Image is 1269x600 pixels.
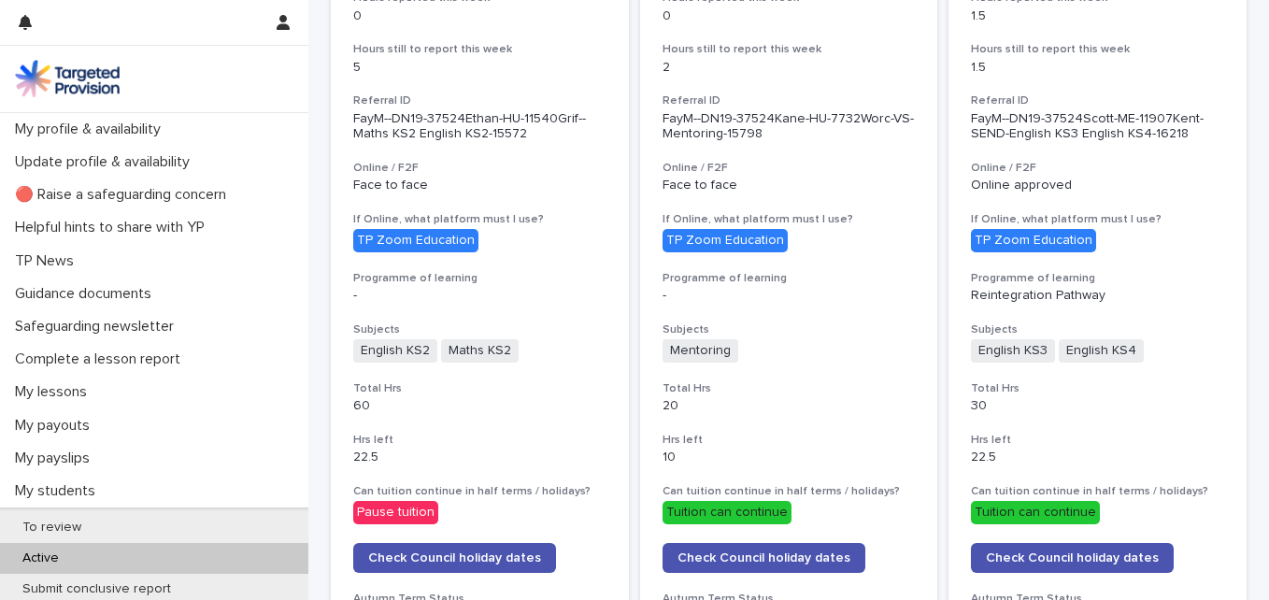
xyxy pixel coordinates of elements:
[353,433,606,448] h3: Hrs left
[971,501,1100,524] div: Tuition can continue
[971,111,1224,143] p: FayM--DN19-37524Scott-ME-11907Kent-SEND-English KS3 English KS4-16218
[663,543,865,573] a: Check Council holiday dates
[353,398,606,414] p: 60
[971,433,1224,448] h3: Hrs left
[353,381,606,396] h3: Total Hrs
[353,288,606,304] p: -
[7,285,166,303] p: Guidance documents
[7,450,105,467] p: My payslips
[663,178,916,193] p: Face to face
[353,450,606,465] p: 22.5
[663,161,916,176] h3: Online / F2F
[353,501,438,524] div: Pause tuition
[971,484,1224,499] h3: Can tuition continue in half terms / holidays?
[353,229,478,252] div: TP Zoom Education
[7,581,186,597] p: Submit conclusive report
[971,229,1096,252] div: TP Zoom Education
[15,60,120,97] img: M5nRWzHhSzIhMunXDL62
[971,271,1224,286] h3: Programme of learning
[353,322,606,337] h3: Subjects
[7,318,189,336] p: Safeguarding newsletter
[663,288,916,304] p: -
[663,271,916,286] h3: Programme of learning
[353,93,606,108] h3: Referral ID
[971,288,1224,304] p: Reintegration Pathway
[353,161,606,176] h3: Online / F2F
[663,398,916,414] p: 20
[7,520,96,536] p: To review
[7,121,176,138] p: My profile & availability
[971,93,1224,108] h3: Referral ID
[663,212,916,227] h3: If Online, what platform must I use?
[353,178,606,193] p: Face to face
[971,178,1224,193] p: Online approved
[368,551,541,564] span: Check Council holiday dates
[7,186,241,204] p: 🔴 Raise a safeguarding concern
[971,212,1224,227] h3: If Online, what platform must I use?
[353,8,606,24] p: 0
[353,484,606,499] h3: Can tuition continue in half terms / holidays?
[663,111,916,143] p: FayM--DN19-37524Kane-HU-7732Worc-VS-Mentoring-15798
[7,252,89,270] p: TP News
[663,484,916,499] h3: Can tuition continue in half terms / holidays?
[353,271,606,286] h3: Programme of learning
[663,8,916,24] p: 0
[663,60,916,76] p: 2
[663,450,916,465] p: 10
[663,339,738,363] span: Mentoring
[663,322,916,337] h3: Subjects
[663,433,916,448] h3: Hrs left
[986,551,1159,564] span: Check Council holiday dates
[7,550,74,566] p: Active
[663,381,916,396] h3: Total Hrs
[7,153,205,171] p: Update profile & availability
[353,42,606,57] h3: Hours still to report this week
[971,543,1174,573] a: Check Council holiday dates
[971,161,1224,176] h3: Online / F2F
[7,383,102,401] p: My lessons
[7,219,220,236] p: Helpful hints to share with YP
[663,93,916,108] h3: Referral ID
[971,450,1224,465] p: 22.5
[7,482,110,500] p: My students
[7,350,195,368] p: Complete a lesson report
[971,381,1224,396] h3: Total Hrs
[971,60,1224,76] p: 1.5
[677,551,850,564] span: Check Council holiday dates
[1059,339,1144,363] span: English KS4
[971,42,1224,57] h3: Hours still to report this week
[971,339,1055,363] span: English KS3
[663,501,791,524] div: Tuition can continue
[353,339,437,363] span: English KS2
[663,42,916,57] h3: Hours still to report this week
[7,417,105,435] p: My payouts
[663,229,788,252] div: TP Zoom Education
[353,60,606,76] p: 5
[353,543,556,573] a: Check Council holiday dates
[441,339,519,363] span: Maths KS2
[353,212,606,227] h3: If Online, what platform must I use?
[971,8,1224,24] p: 1.5
[971,322,1224,337] h3: Subjects
[353,111,606,143] p: FayM--DN19-37524Ethan-HU-11540Grif--Maths KS2 English KS2-15572
[971,398,1224,414] p: 30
